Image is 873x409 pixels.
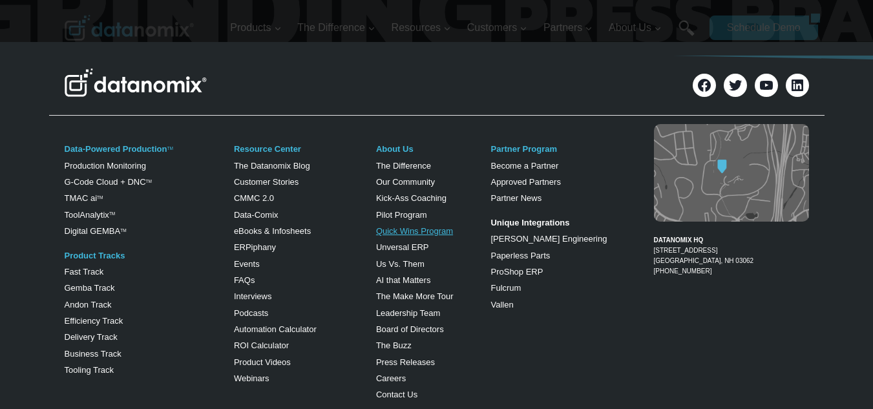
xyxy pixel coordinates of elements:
[65,226,127,236] a: Digital GEMBATM
[376,144,414,154] a: About Us
[120,228,126,233] sup: TM
[65,251,125,260] a: Product Tracks
[291,54,349,65] span: Phone number
[109,211,115,216] a: TM
[97,195,103,200] sup: TM
[65,267,104,277] a: Fast Track
[490,234,607,244] a: [PERSON_NAME] Engineering
[490,251,550,260] a: Paperless Parts
[654,225,809,277] figcaption: [PHONE_NUMBER]
[376,259,425,269] a: Us Vs. Them
[176,288,218,297] a: Privacy Policy
[234,226,311,236] a: eBooks & Infosheets
[291,1,332,12] span: Last Name
[234,291,272,301] a: Interviews
[234,242,276,252] a: ERPiphany
[65,193,103,203] a: TMAC aiTM
[65,177,152,187] a: G-Code Cloud + DNCTM
[145,288,164,297] a: Terms
[65,161,146,171] a: Production Monitoring
[376,226,453,236] a: Quick Wins Program
[234,161,310,171] a: The Datanomix Blog
[234,259,260,269] a: Events
[490,144,557,154] a: Partner Program
[376,161,431,171] a: The Difference
[376,291,454,301] a: The Make More Tour
[291,160,341,171] span: State/Region
[490,161,558,171] a: Become a Partner
[234,193,274,203] a: CMMC 2.0
[376,210,427,220] a: Pilot Program
[376,275,431,285] a: AI that Matters
[490,177,560,187] a: Approved Partners
[376,193,447,203] a: Kick-Ass Coaching
[65,144,167,154] a: Data-Powered Production
[654,124,809,222] img: Datanomix map image
[234,144,301,154] a: Resource Center
[376,177,435,187] a: Our Community
[65,68,207,97] img: Datanomix Logo
[490,267,543,277] a: ProShop ERP
[234,177,299,187] a: Customer Stories
[234,210,279,220] a: Data-Comix
[654,236,704,244] strong: DATANOMIX HQ
[654,247,754,264] a: [STREET_ADDRESS][GEOGRAPHIC_DATA], NH 03062
[65,283,115,293] a: Gemba Track
[376,242,429,252] a: Unversal ERP
[490,218,569,227] strong: Unique Integrations
[490,193,542,203] a: Partner News
[65,210,109,220] a: ToolAnalytix
[490,283,521,293] a: Fulcrum
[234,275,255,285] a: FAQs
[167,146,173,151] a: TM
[146,179,152,184] sup: TM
